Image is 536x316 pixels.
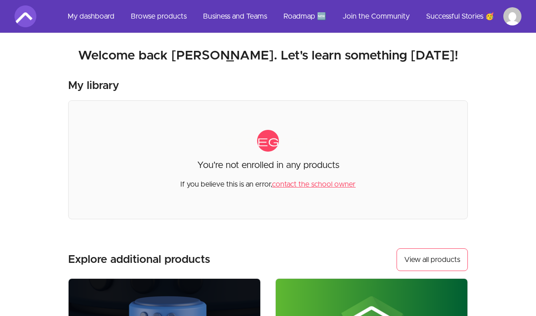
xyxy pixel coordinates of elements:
a: Roadmap 🆕 [276,5,333,27]
a: Successful Stories 🥳 [419,5,501,27]
h2: Welcome back [PERSON_NAME]. Let's learn something [DATE]! [15,48,521,64]
p: You're not enrolled in any products [197,159,339,172]
h3: Explore additional products [68,252,210,267]
h3: My library [68,79,119,93]
a: View all products [397,248,468,271]
nav: Main [60,5,521,27]
span: category [257,130,279,152]
p: If you believe this is an error, [180,172,356,190]
a: Join the Community [335,5,417,27]
img: Profile image for benita [503,7,521,25]
a: Business and Teams [196,5,274,27]
a: contact the school owner [272,181,356,188]
a: My dashboard [60,5,122,27]
img: Amigoscode logo [15,5,36,27]
a: Browse products [124,5,194,27]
